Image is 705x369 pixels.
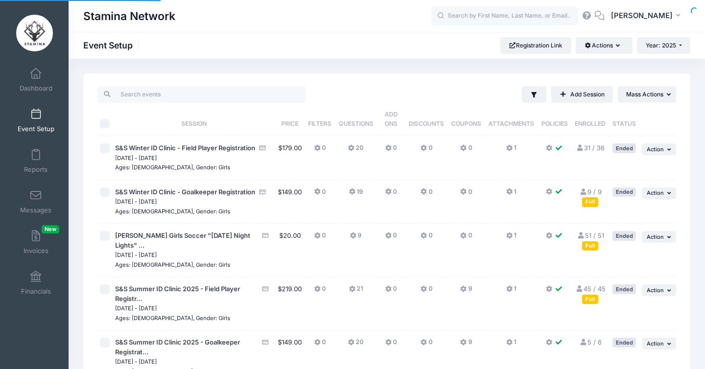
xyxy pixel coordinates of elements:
[20,206,51,214] span: Messages
[275,180,305,224] td: $149.00
[385,338,397,352] button: 0
[20,84,52,92] span: Dashboard
[460,338,472,352] button: 9
[626,91,663,98] span: Mass Actions
[24,165,48,174] span: Reports
[97,86,306,103] input: Search events
[420,187,432,202] button: 0
[348,338,364,352] button: 20
[385,111,398,127] span: Add Ons
[488,120,534,127] span: Attachments
[314,143,326,158] button: 0
[13,63,59,97] a: Dashboard
[21,287,51,296] span: Financials
[115,252,157,258] small: [DATE] - [DATE]
[385,231,397,245] button: 0
[612,231,636,240] div: Ended
[506,284,516,299] button: 1
[314,338,326,352] button: 0
[577,231,604,249] a: 51 / 51 Full
[647,189,664,196] span: Action
[115,285,240,302] span: S&S Summer ID Clinic 2025 - Field Player Registr...
[642,187,676,199] button: Action
[460,143,472,158] button: 0
[113,103,275,136] th: Session
[612,187,636,197] div: Ended
[506,187,516,202] button: 1
[385,143,397,158] button: 0
[115,164,230,171] small: Ages: [DEMOGRAPHIC_DATA], Gender: Girls
[551,86,613,103] a: Add Session
[576,144,605,152] a: 31 / 36
[350,231,362,245] button: 9
[13,144,59,178] a: Reports
[642,338,676,349] button: Action
[275,136,305,180] td: $179.00
[647,287,664,294] span: Action
[637,37,690,54] button: Year: 2025
[115,315,230,322] small: Ages: [DEMOGRAPHIC_DATA], Gender: Girls
[13,103,59,138] a: Event Setup
[314,187,326,202] button: 0
[460,231,472,245] button: 0
[115,305,157,312] small: [DATE] - [DATE]
[500,37,571,54] a: Registration Link
[261,232,269,239] i: Accepting Credit Card Payments
[13,225,59,259] a: InvoicesNew
[541,120,568,127] span: Policies
[582,295,598,304] div: Full
[647,340,664,347] span: Action
[579,338,601,346] a: 5 / 6
[612,338,636,347] div: Ended
[83,40,141,50] h1: Event Setup
[13,266,59,300] a: Financials
[642,284,676,296] button: Action
[612,143,636,153] div: Ended
[409,120,444,127] span: Discounts
[314,231,326,245] button: 0
[460,187,472,202] button: 0
[460,284,472,299] button: 9
[618,86,676,103] button: Mass Actions
[506,143,516,158] button: 1
[647,146,664,153] span: Action
[314,284,326,299] button: 0
[259,145,267,151] i: Accepting Credit Card Payments
[576,37,632,54] button: Actions
[349,284,363,299] button: 21
[115,231,250,249] span: [PERSON_NAME] Girls Soccer "[DATE] Night Lights" ...
[115,338,240,356] span: S&S Summer ID Clinic 2025 - Goalkeeper Registrat...
[485,103,538,136] th: Attachments
[451,120,481,127] span: Coupons
[349,187,363,202] button: 19
[506,338,516,352] button: 1
[377,103,405,136] th: Add Ons
[385,187,397,202] button: 0
[259,189,267,195] i: Accepting Credit Card Payments
[115,144,255,152] span: S&S Winter ID Clinic - Field Player Registration
[420,284,432,299] button: 0
[646,42,676,49] span: Year: 2025
[115,188,255,196] span: S&S Winter ID Clinic - Goalkeeper Registration
[16,15,53,51] img: Stamina Network
[420,231,432,245] button: 0
[647,233,664,240] span: Action
[582,241,598,251] div: Full
[642,231,676,243] button: Action
[335,103,377,136] th: Questions
[575,285,605,302] a: 45 / 45 Full
[538,103,571,136] th: Policies
[275,277,305,330] td: $219.00
[506,231,516,245] button: 1
[115,261,230,268] small: Ages: [DEMOGRAPHIC_DATA], Gender: Girls
[385,284,397,299] button: 0
[571,103,609,136] th: Enrolled
[609,103,639,136] th: Status
[339,120,373,127] span: Questions
[605,5,690,27] button: [PERSON_NAME]
[405,103,448,136] th: Discounts
[115,198,157,205] small: [DATE] - [DATE]
[611,10,673,21] span: [PERSON_NAME]
[420,338,432,352] button: 0
[305,103,335,136] th: Filters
